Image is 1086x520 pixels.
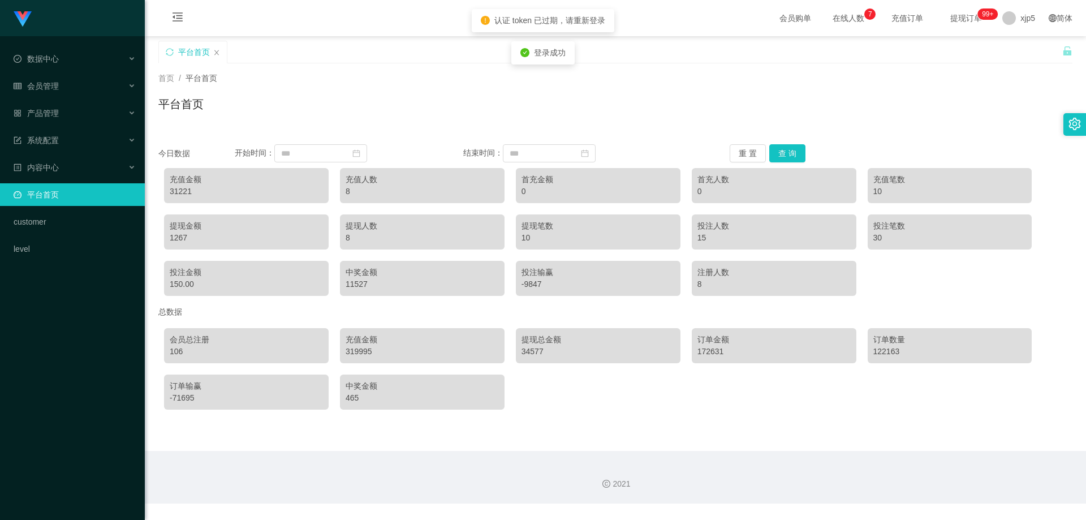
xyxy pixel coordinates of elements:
div: 投注输赢 [522,267,675,278]
i: icon: check-circle [520,48,529,57]
div: 投注人数 [697,220,851,232]
div: 充值笔数 [873,174,1027,186]
span: 登录成功 [534,48,566,57]
i: icon: exclamation-circle [481,16,490,25]
div: 34577 [522,346,675,358]
i: 图标: menu-fold [158,1,197,37]
div: 中奖金额 [346,380,499,392]
div: 31221 [170,186,323,197]
span: 平台首页 [186,74,217,83]
div: 首充金额 [522,174,675,186]
i: 图标: global [1049,14,1057,22]
div: 8 [346,232,499,244]
i: 图标: profile [14,164,21,171]
i: 图标: copyright [602,480,610,488]
a: 图标: dashboard平台首页 [14,183,136,206]
span: 会员管理 [14,81,59,91]
div: 订单金额 [697,334,851,346]
div: 平台首页 [178,41,210,63]
button: 查 询 [769,144,805,162]
span: 结束时间： [463,148,503,157]
div: 充值人数 [346,174,499,186]
div: 0 [522,186,675,197]
span: 提现订单 [945,14,988,22]
div: 提现人数 [346,220,499,232]
span: 产品管理 [14,109,59,118]
h1: 平台首页 [158,96,204,113]
div: 提现金额 [170,220,323,232]
a: level [14,238,136,260]
div: 提现总金额 [522,334,675,346]
sup: 7 [864,8,876,20]
div: 今日数据 [158,148,235,160]
div: 11527 [346,278,499,290]
div: 0 [697,186,851,197]
i: 图标: unlock [1062,46,1072,56]
div: 总数据 [158,302,1072,323]
div: 122163 [873,346,1027,358]
div: 充值金额 [170,174,323,186]
div: 10 [522,232,675,244]
div: 会员总注册 [170,334,323,346]
button: 重 置 [730,144,766,162]
div: 投注笔数 [873,220,1027,232]
span: 充值订单 [886,14,929,22]
i: 图标: appstore-o [14,109,21,117]
div: 8 [697,278,851,290]
div: 15 [697,232,851,244]
div: 1267 [170,232,323,244]
div: 首充人数 [697,174,851,186]
span: 数据中心 [14,54,59,63]
div: 中奖金额 [346,267,499,278]
div: 465 [346,392,499,404]
sup: 227 [977,8,998,20]
i: 图标: table [14,82,21,90]
div: 10 [873,186,1027,197]
div: 8 [346,186,499,197]
i: 图标: calendar [352,149,360,157]
div: -71695 [170,392,323,404]
i: 图标: form [14,136,21,144]
span: 开始时间： [235,148,274,157]
i: 图标: setting [1068,118,1081,130]
i: 图标: close [213,49,220,56]
i: 图标: calendar [581,149,589,157]
div: 2021 [154,478,1077,490]
div: 订单数量 [873,334,1027,346]
div: 注册人数 [697,267,851,278]
span: 内容中心 [14,163,59,172]
p: 7 [868,8,872,20]
span: 在线人数 [827,14,870,22]
span: 系统配置 [14,136,59,145]
span: 认证 token 已过期，请重新登录 [494,16,605,25]
div: 150.00 [170,278,323,290]
div: 319995 [346,346,499,358]
a: customer [14,210,136,233]
span: / [179,74,181,83]
i: 图标: sync [166,48,174,56]
div: -9847 [522,278,675,290]
div: 172631 [697,346,851,358]
div: 提现笔数 [522,220,675,232]
div: 充值金额 [346,334,499,346]
div: 投注金额 [170,267,323,278]
div: 30 [873,232,1027,244]
div: 106 [170,346,323,358]
i: 图标: check-circle-o [14,55,21,63]
div: 订单输赢 [170,380,323,392]
img: logo.9652507e.png [14,11,32,27]
span: 首页 [158,74,174,83]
